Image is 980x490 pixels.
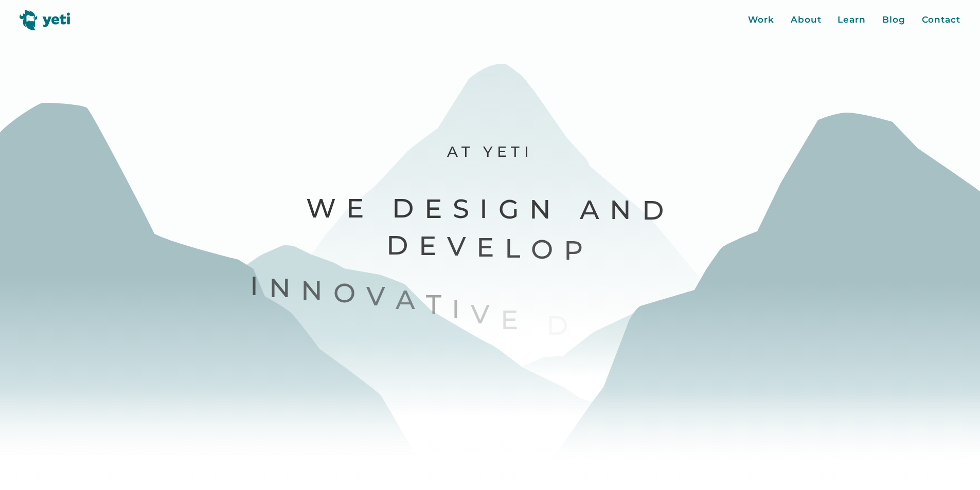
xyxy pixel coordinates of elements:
[20,10,70,30] img: Yeti logo
[269,271,301,305] span: n
[452,292,471,326] span: i
[748,13,774,27] a: Work
[838,13,866,27] a: Learn
[791,13,822,27] a: About
[882,13,905,27] a: Blog
[249,142,731,161] p: At Yeti
[922,13,960,27] a: Contact
[501,303,529,337] span: e
[546,308,579,343] span: D
[301,274,333,308] span: n
[250,269,269,304] span: I
[471,297,501,332] span: v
